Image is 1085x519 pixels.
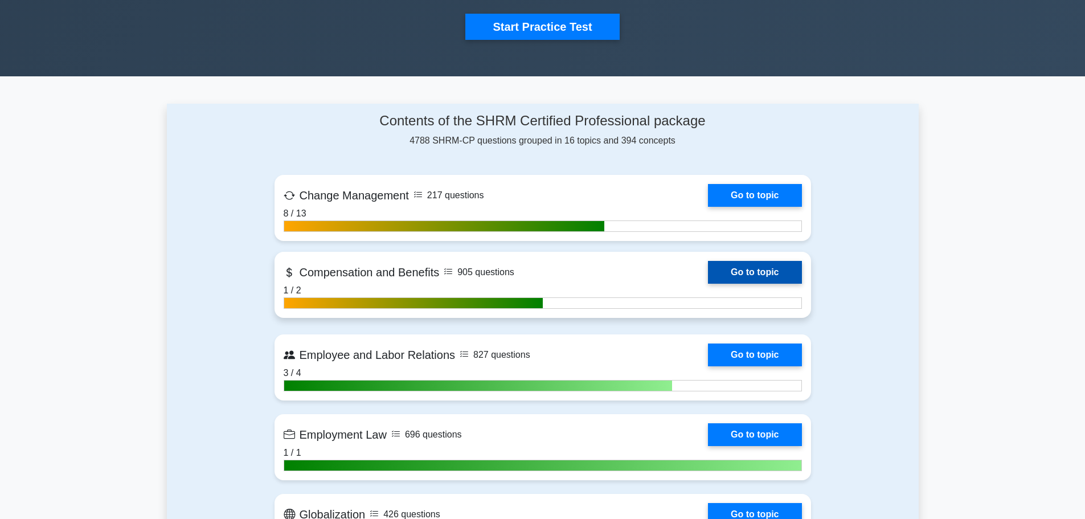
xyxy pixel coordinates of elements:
[708,184,801,207] a: Go to topic
[275,113,811,129] h4: Contents of the SHRM Certified Professional package
[275,113,811,148] div: 4788 SHRM-CP questions grouped in 16 topics and 394 concepts
[708,423,801,446] a: Go to topic
[708,261,801,284] a: Go to topic
[465,14,619,40] button: Start Practice Test
[708,344,801,366] a: Go to topic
